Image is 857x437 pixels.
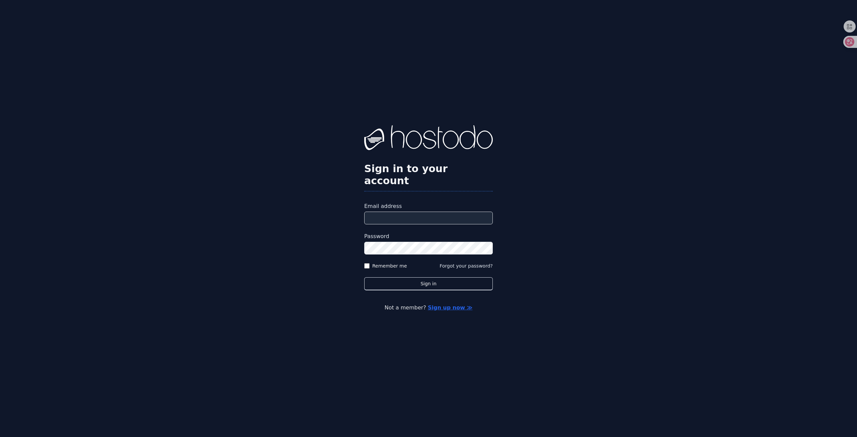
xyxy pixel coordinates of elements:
label: Email address [364,202,493,210]
img: Hostodo [364,125,493,152]
label: Password [364,232,493,240]
a: Sign up now ≫ [428,304,472,311]
h2: Sign in to your account [364,163,493,187]
button: Forgot your password? [440,263,493,269]
button: Sign in [364,277,493,290]
label: Remember me [372,263,407,269]
p: Not a member? [32,304,825,312]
